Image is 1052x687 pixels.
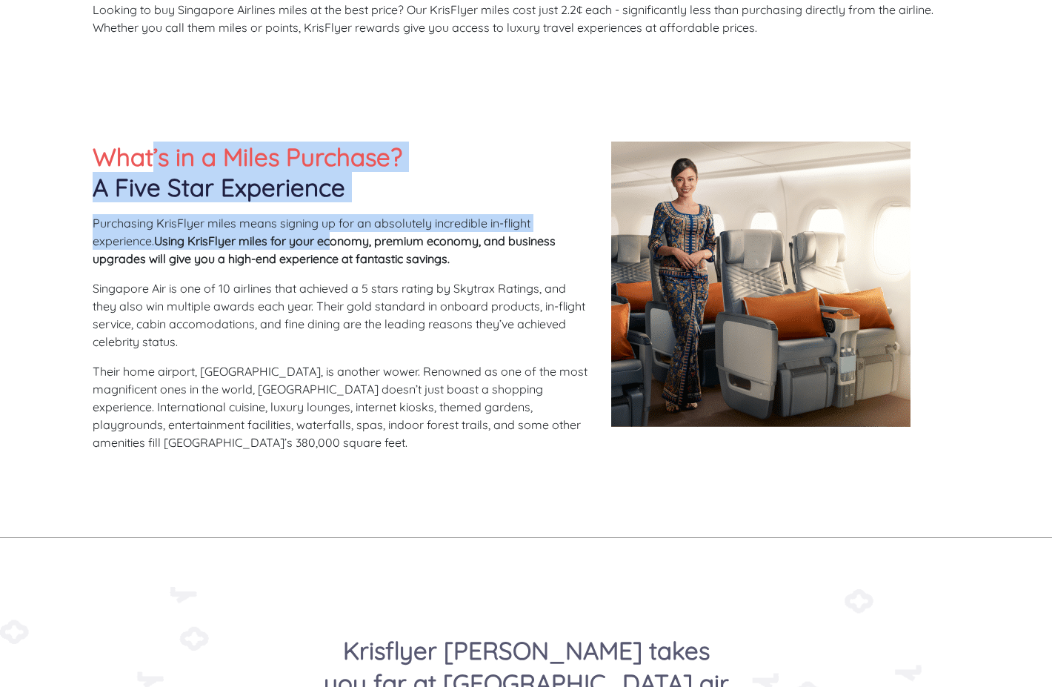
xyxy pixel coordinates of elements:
p: Looking to buy Singapore Airlines miles at the best price? Our KrisFlyer miles cost just 2.2¢ eac... [93,1,959,36]
p: Singapore Air is one of 10 airlines that achieved a 5 stars rating by Skytrax Ratings, and they a... [93,279,589,351]
p: Their home airport, [GEOGRAPHIC_DATA], is another wower. Renowned as one of the most magnificent ... [93,362,589,451]
span: A Five Star Experience [93,172,345,202]
h2: What’s in a Miles Purchase? [93,142,589,202]
b: Using KrisFlyer miles for your economy, premium economy, and business upgrades will give you a hi... [93,233,556,266]
p: Purchasing KrisFlyer miles means signing up for an absolutely incredible in-flight experience. [93,214,589,268]
img: Stewardess in Singapore Airline premium economy class [611,142,910,427]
